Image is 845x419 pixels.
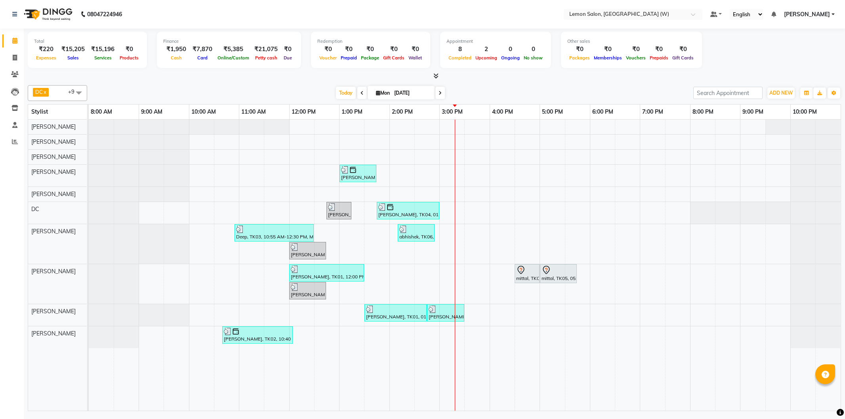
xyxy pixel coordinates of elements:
div: [PERSON_NAME], TK01, 01:30 PM-02:45 PM, Sugar Peel Pedicure,[MEDICAL_DATA] Manicure (₹880) [365,305,426,320]
span: Ongoing [499,55,522,61]
a: 9:00 PM [740,106,765,118]
div: [PERSON_NAME], TK01, 12:00 PM-01:30 PM, Sugar Peel Pedicure (₹2475),[MEDICAL_DATA] Manicure (₹880... [290,265,363,280]
div: ₹0 [381,45,406,54]
span: Expenses [34,55,58,61]
a: 10:00 PM [791,106,819,118]
a: 9:00 AM [139,106,164,118]
a: 10:00 AM [189,106,218,118]
div: mittal, TK05, 04:30 PM-05:00 PM, Whitening Manicure [515,265,539,282]
div: [PERSON_NAME], TK04, 01:45 PM-03:00 PM, Iron Tong / Hair Tong Below Waist (₹2200),Extra Density 2... [378,203,439,218]
div: ₹0 [339,45,359,54]
div: ₹0 [406,45,424,54]
span: Mon [374,90,392,96]
div: [PERSON_NAME], TK01, 12:00 PM-12:45 PM, [MEDICAL_DATA] Pedicure [290,283,325,298]
a: 3:00 PM [440,106,465,118]
div: ₹0 [670,45,696,54]
div: ₹0 [281,45,295,54]
div: Deep, TK03, 10:55 AM-12:30 PM, Master Haircut Men w/o wash (₹550),[PERSON_NAME] Styling (₹440),[P... [235,225,313,240]
div: Finance [163,38,295,45]
a: 12:00 PM [290,106,318,118]
a: 1:00 PM [340,106,364,118]
div: ₹5,385 [216,45,251,54]
span: Upcoming [473,55,499,61]
span: Online/Custom [216,55,251,61]
div: [PERSON_NAME], TK04, 01:00 PM-01:45 PM, Iron Tong / Hair Tong Up to Waist (₹1980) [340,166,376,181]
div: [PERSON_NAME], TK01, 02:45 PM-03:30 PM, Threading Eyebrows (₹110),Threading Upper Lip/ Lower Lip/... [428,305,464,320]
div: [PERSON_NAME], TK02, 10:40 AM-12:05 PM, Bead wax Side Locks/Jaw Line (₹528),Bead wax Side Locks/J... [223,328,292,343]
span: [PERSON_NAME] [31,268,76,275]
a: 6:00 PM [590,106,615,118]
a: x [43,89,46,95]
div: 0 [499,45,522,54]
div: ₹7,870 [189,45,216,54]
div: Appointment [446,38,545,45]
div: Other sales [567,38,696,45]
span: Vouchers [624,55,648,61]
span: DC [35,89,43,95]
span: Services [92,55,114,61]
a: 2:00 PM [390,106,415,118]
div: ₹21,075 [251,45,281,54]
span: [PERSON_NAME] [784,10,830,19]
div: ₹0 [317,45,339,54]
span: DC [31,206,39,213]
span: Due [282,55,294,61]
div: ₹0 [359,45,381,54]
a: 5:00 PM [540,106,565,118]
div: mittal, TK05, 05:00 PM-05:45 PM, Whitening Pedicure [541,265,576,282]
a: 4:00 PM [490,106,515,118]
a: 11:00 AM [239,106,268,118]
span: [PERSON_NAME] [31,123,76,130]
div: Redemption [317,38,424,45]
span: Gift Cards [381,55,406,61]
span: Sales [65,55,81,61]
input: 2025-09-01 [392,87,431,99]
span: Completed [446,55,473,61]
span: [PERSON_NAME] [31,190,76,198]
a: 8:00 PM [690,106,715,118]
span: Cash [169,55,184,61]
span: Wallet [406,55,424,61]
div: ₹0 [624,45,648,54]
input: Search Appointment [693,87,763,99]
div: 0 [522,45,545,54]
span: [PERSON_NAME] [31,330,76,337]
span: [PERSON_NAME] [31,153,76,160]
div: 2 [473,45,499,54]
div: ₹0 [118,45,141,54]
span: [PERSON_NAME] [31,228,76,235]
span: No show [522,55,545,61]
span: [PERSON_NAME] [31,308,76,315]
a: 8:00 AM [89,106,114,118]
span: Voucher [317,55,339,61]
div: ₹1,950 [163,45,189,54]
div: [PERSON_NAME], TK01, 12:45 PM-01:15 PM, Plain Gel Polish [327,203,351,218]
span: [PERSON_NAME] [31,168,76,175]
div: [PERSON_NAME], TK01, 12:00 PM-12:45 PM, [MEDICAL_DATA] Pedicure [290,243,325,258]
span: Stylist [31,108,48,115]
div: 8 [446,45,473,54]
div: abhishek, TK06, 02:10 PM-02:55 PM, Master Haircut Men w/o wash (₹550) [399,225,434,240]
img: logo [20,3,74,25]
div: ₹15,196 [88,45,118,54]
iframe: chat widget [812,387,837,411]
span: Gift Cards [670,55,696,61]
span: [PERSON_NAME] [31,138,76,145]
span: Petty cash [253,55,279,61]
span: Card [195,55,210,61]
span: +9 [68,88,80,95]
div: ₹0 [592,45,624,54]
span: Prepaid [339,55,359,61]
b: 08047224946 [87,3,122,25]
a: 7:00 PM [640,106,665,118]
span: Package [359,55,381,61]
div: ₹0 [648,45,670,54]
button: ADD NEW [767,88,795,99]
div: ₹220 [34,45,58,54]
span: Today [336,87,356,99]
div: Total [34,38,141,45]
span: Products [118,55,141,61]
div: ₹15,205 [58,45,88,54]
span: Packages [567,55,592,61]
span: Memberships [592,55,624,61]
